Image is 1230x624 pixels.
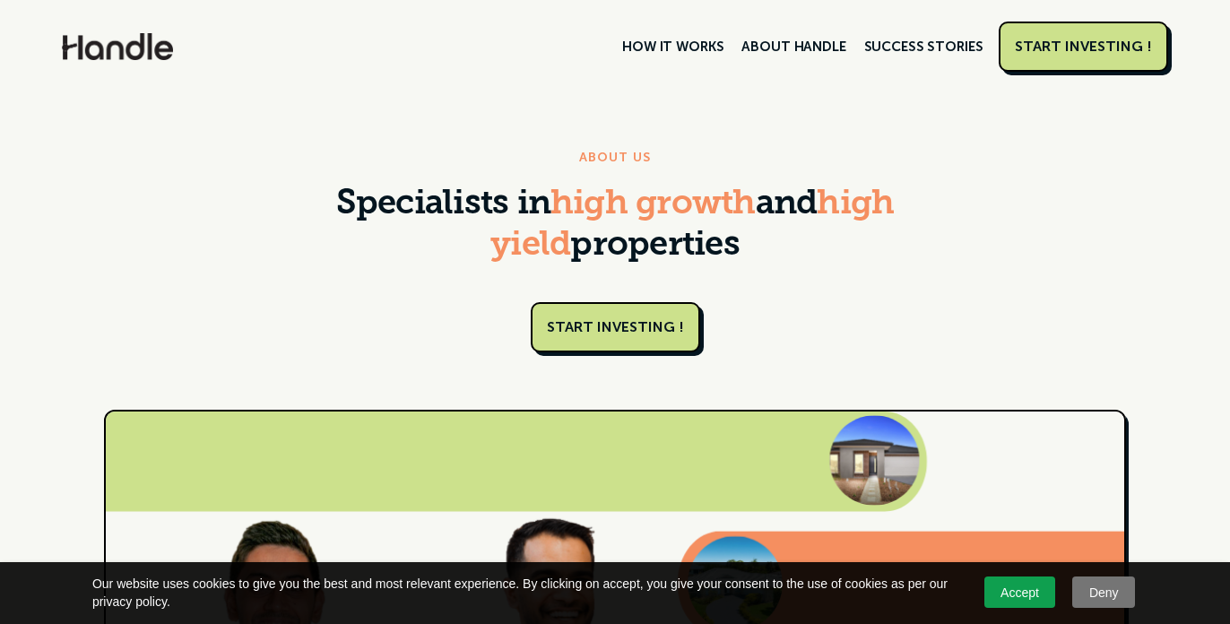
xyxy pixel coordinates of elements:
div: START INVESTING ! [1015,38,1152,56]
a: SUCCESS STORIES [855,31,992,62]
a: HOW IT WORKS [613,31,732,62]
a: START INVESTING ! [531,302,700,352]
span: Our website uses cookies to give you the best and most relevant experience. By clicking on accept... [92,575,960,611]
div: ABOUT US [579,147,651,169]
span: high yield [490,187,894,264]
a: ABOUT HANDLE [732,31,854,62]
h1: Specialists in and properties [333,185,897,266]
a: Deny [1072,576,1135,608]
span: high growth [550,187,756,222]
a: START INVESTING ! [999,22,1168,72]
a: Accept [984,576,1056,608]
